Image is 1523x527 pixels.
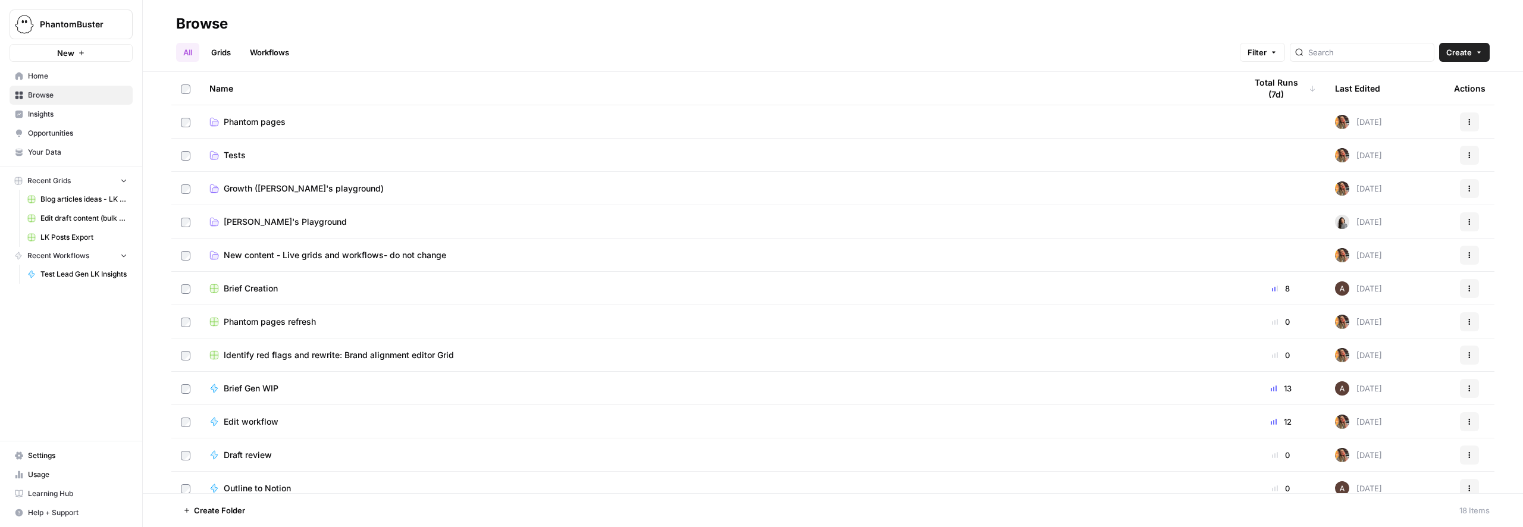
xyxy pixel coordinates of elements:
[1246,482,1316,494] div: 0
[1335,72,1380,105] div: Last Edited
[224,116,286,128] span: Phantom pages
[209,449,1227,461] a: Draft review
[176,14,228,33] div: Browse
[1439,43,1490,62] button: Create
[10,143,133,162] a: Your Data
[27,175,71,186] span: Recent Grids
[1335,481,1349,495] img: wtbmvrjo3qvncyiyitl6zoukl9gz
[1246,449,1316,461] div: 0
[1246,316,1316,328] div: 0
[27,250,89,261] span: Recent Workflows
[1308,46,1429,58] input: Search
[14,14,35,35] img: PhantomBuster Logo
[1459,504,1490,516] div: 18 Items
[40,18,112,30] span: PhantomBuster
[1335,348,1349,362] img: ig4q4k97gip0ni4l5m9zkcyfayaz
[28,147,127,158] span: Your Data
[209,72,1227,105] div: Name
[10,484,133,503] a: Learning Hub
[1335,448,1349,462] img: ig4q4k97gip0ni4l5m9zkcyfayaz
[1335,281,1382,296] div: [DATE]
[1335,181,1349,196] img: ig4q4k97gip0ni4l5m9zkcyfayaz
[1335,415,1349,429] img: ig4q4k97gip0ni4l5m9zkcyfayaz
[1335,415,1382,429] div: [DATE]
[10,67,133,86] a: Home
[1335,181,1382,196] div: [DATE]
[10,86,133,105] a: Browse
[224,149,246,161] span: Tests
[22,209,133,228] a: Edit draft content (bulk backlog)- one time grid
[224,283,278,294] span: Brief Creation
[28,90,127,101] span: Browse
[224,249,446,261] span: New content - Live grids and workflows- do not change
[209,216,1227,228] a: [PERSON_NAME]'s Playground
[1246,416,1316,428] div: 12
[1246,382,1316,394] div: 13
[1446,46,1472,58] span: Create
[176,43,199,62] a: All
[40,194,127,205] span: Blog articles ideas - LK Lead Gen
[194,504,245,516] span: Create Folder
[28,507,127,518] span: Help + Support
[28,109,127,120] span: Insights
[10,44,133,62] button: New
[209,283,1227,294] a: Brief Creation
[1335,448,1382,462] div: [DATE]
[176,501,252,520] button: Create Folder
[209,416,1227,428] a: Edit workflow
[28,488,127,499] span: Learning Hub
[1454,72,1486,105] div: Actions
[28,450,127,461] span: Settings
[209,116,1227,128] a: Phantom pages
[40,232,127,243] span: LK Posts Export
[40,269,127,280] span: Test Lead Gen LK Insights
[243,43,296,62] a: Workflows
[1335,148,1349,162] img: ig4q4k97gip0ni4l5m9zkcyfayaz
[10,446,133,465] a: Settings
[1246,349,1316,361] div: 0
[22,265,133,284] a: Test Lead Gen LK Insights
[1335,148,1382,162] div: [DATE]
[10,247,133,265] button: Recent Workflows
[1246,72,1316,105] div: Total Runs (7d)
[57,47,74,59] span: New
[209,382,1227,394] a: Brief Gen WIP
[209,482,1227,494] a: Outline to Notion
[224,382,278,394] span: Brief Gen WIP
[1335,315,1349,329] img: ig4q4k97gip0ni4l5m9zkcyfayaz
[1240,43,1285,62] button: Filter
[224,482,291,494] span: Outline to Notion
[28,469,127,480] span: Usage
[209,249,1227,261] a: New content - Live grids and workflows- do not change
[28,71,127,81] span: Home
[40,213,127,224] span: Edit draft content (bulk backlog)- one time grid
[1335,315,1382,329] div: [DATE]
[1335,381,1349,396] img: wtbmvrjo3qvncyiyitl6zoukl9gz
[224,449,272,461] span: Draft review
[1246,283,1316,294] div: 8
[224,416,278,428] span: Edit workflow
[28,128,127,139] span: Opportunities
[1335,248,1382,262] div: [DATE]
[1335,481,1382,495] div: [DATE]
[22,190,133,209] a: Blog articles ideas - LK Lead Gen
[10,503,133,522] button: Help + Support
[10,105,133,124] a: Insights
[1335,381,1382,396] div: [DATE]
[224,349,454,361] span: Identify red flags and rewrite: Brand alignment editor Grid
[209,149,1227,161] a: Tests
[1335,248,1349,262] img: ig4q4k97gip0ni4l5m9zkcyfayaz
[10,172,133,190] button: Recent Grids
[209,316,1227,328] a: Phantom pages refresh
[1335,215,1349,229] img: lz557jgq6p4mpcn4bjdnrurvuo6a
[10,10,133,39] button: Workspace: PhantomBuster
[1335,348,1382,362] div: [DATE]
[1335,115,1349,129] img: ig4q4k97gip0ni4l5m9zkcyfayaz
[1335,281,1349,296] img: wtbmvrjo3qvncyiyitl6zoukl9gz
[1248,46,1267,58] span: Filter
[204,43,238,62] a: Grids
[224,183,384,195] span: Growth ([PERSON_NAME]'s playground)
[209,183,1227,195] a: Growth ([PERSON_NAME]'s playground)
[209,349,1227,361] a: Identify red flags and rewrite: Brand alignment editor Grid
[1335,115,1382,129] div: [DATE]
